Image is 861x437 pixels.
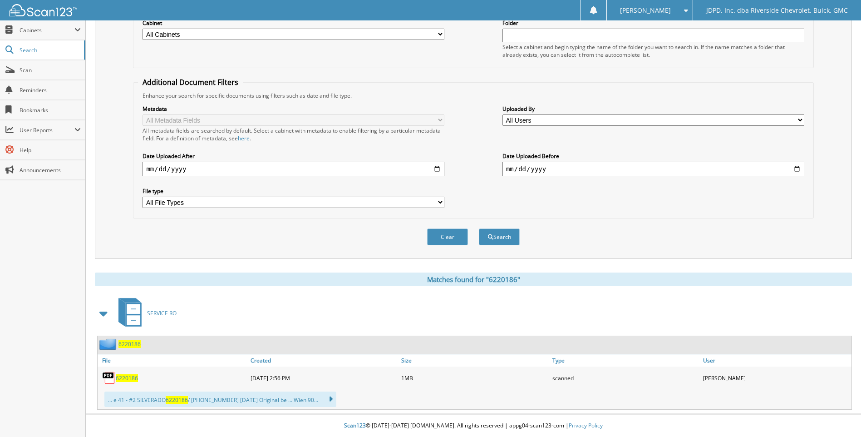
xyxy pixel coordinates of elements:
span: Cabinets [20,26,74,34]
iframe: Chat Widget [816,393,861,437]
a: 6220186 [118,340,141,348]
img: scan123-logo-white.svg [9,4,77,16]
span: Bookmarks [20,106,81,114]
span: User Reports [20,126,74,134]
div: Enhance your search for specific documents using filters such as date and file type. [138,92,808,99]
label: Metadata [143,105,444,113]
label: Date Uploaded Before [502,152,804,160]
a: 6220186 [116,374,138,382]
div: 1MB [399,369,550,387]
span: Scan [20,66,81,74]
img: folder2.png [99,338,118,350]
span: Reminders [20,86,81,94]
img: PDF.png [102,371,116,385]
div: Matches found for "6220186" [95,273,852,286]
div: [DATE] 2:56 PM [248,369,399,387]
input: end [502,162,804,176]
div: © [DATE]-[DATE] [DOMAIN_NAME]. All rights reserved | appg04-scan123-com | [86,415,861,437]
span: 6220186 [166,396,188,404]
label: Date Uploaded After [143,152,444,160]
div: [PERSON_NAME] [701,369,851,387]
span: Scan123 [344,422,366,429]
a: here [238,134,250,142]
span: Search [20,46,79,54]
label: Uploaded By [502,105,804,113]
input: start [143,162,444,176]
span: SERVICE RO [147,309,177,317]
div: ... e 41 - #2 SILVERADO / [PHONE_NUMBER] [DATE] Original be ... Wien 90... [104,392,336,407]
button: Clear [427,228,468,245]
span: Help [20,146,81,154]
label: Cabinet [143,19,444,27]
span: Announcements [20,166,81,174]
label: File type [143,187,444,195]
div: Select a cabinet and begin typing the name of the folder you want to search in. If the name match... [502,43,804,59]
a: User [701,354,851,367]
a: SERVICE RO [113,295,177,331]
div: scanned [550,369,701,387]
span: [PERSON_NAME] [620,8,671,13]
a: Privacy Policy [569,422,603,429]
a: Created [248,354,399,367]
button: Search [479,228,520,245]
span: JDPD, Inc. dba Riverside Chevrolet, Buick, GMC [706,8,848,13]
a: File [98,354,248,367]
legend: Additional Document Filters [138,77,243,87]
a: Size [399,354,550,367]
label: Folder [502,19,804,27]
a: Type [550,354,701,367]
div: All metadata fields are searched by default. Select a cabinet with metadata to enable filtering b... [143,127,444,142]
